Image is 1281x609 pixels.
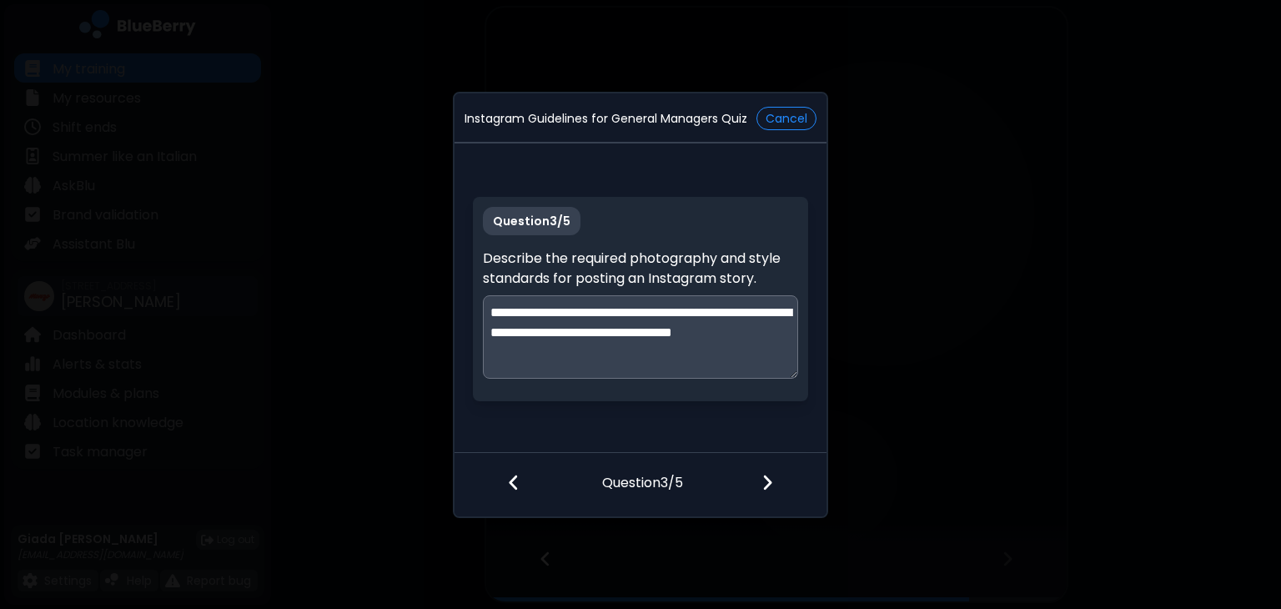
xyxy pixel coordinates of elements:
[508,473,520,491] img: file icon
[602,453,683,493] p: Question 3 / 5
[483,207,580,235] p: Question 3 / 5
[483,249,797,289] p: Describe the required photography and style standards for posting an Instagram story.
[756,107,816,130] button: Cancel
[761,473,773,491] img: file icon
[465,111,747,126] p: Instagram Guidelines for General Managers Quiz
